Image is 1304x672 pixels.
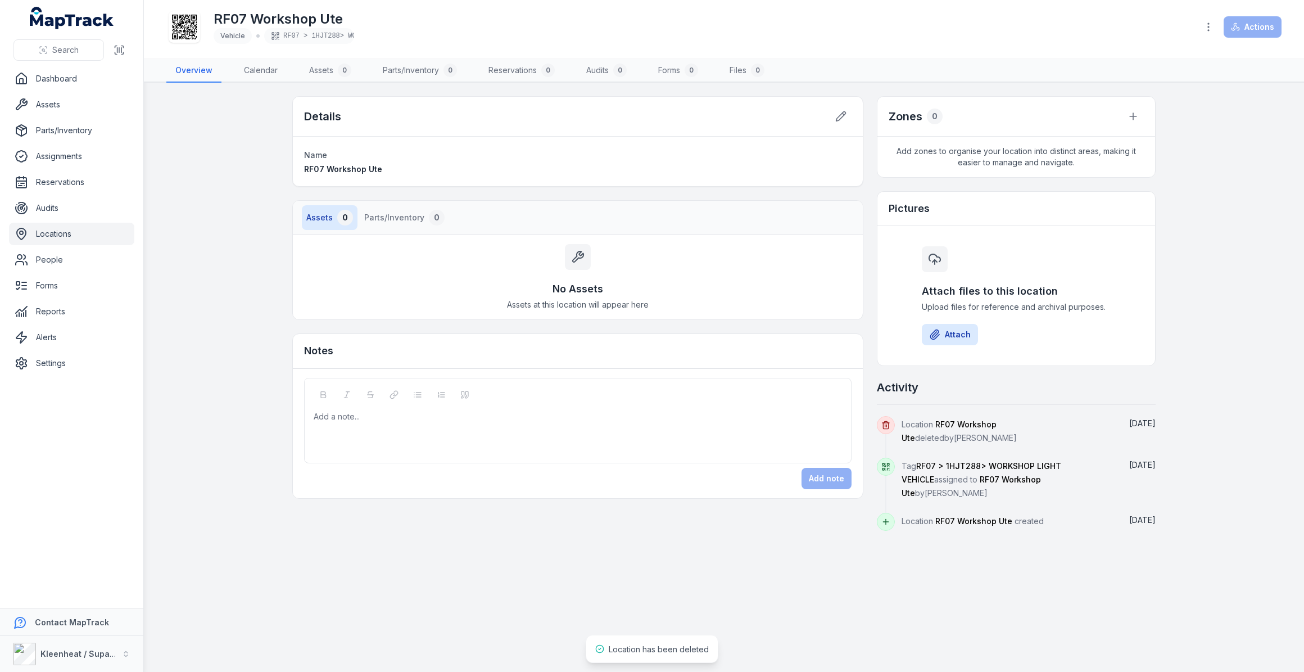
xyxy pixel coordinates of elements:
a: Audits0 [577,59,636,83]
span: Assets at this location will appear here [507,299,649,310]
div: 0 [751,64,764,77]
span: RF07 Workshop Ute [304,164,382,174]
span: [DATE] [1129,515,1156,525]
a: Forms [9,274,134,297]
a: Overview [166,59,221,83]
a: Reservations [9,171,134,193]
h3: No Assets [553,281,603,297]
button: Assets0 [302,205,357,230]
a: Parts/Inventory0 [374,59,466,83]
div: 0 [338,64,351,77]
div: Vehicle [214,28,252,44]
a: Assignments [9,145,134,168]
span: RF07 > 1HJT288> WORKSHOP LIGHT VEHICLE [902,461,1061,484]
span: Location created [902,516,1044,526]
span: Name [304,150,327,160]
a: Alerts [9,326,134,349]
h1: RF07 Workshop Ute [214,10,354,28]
button: Search [13,39,104,61]
a: Assets [9,93,134,116]
a: Audits [9,197,134,219]
span: Location has been deleted [609,644,709,654]
time: 22/09/2025, 3:36:38 pm [1129,460,1156,470]
div: 0 [443,64,457,77]
a: Reservations0 [479,59,564,83]
h3: Notes [304,343,333,359]
a: Files0 [721,59,773,83]
span: Tag assigned to by [PERSON_NAME] [902,461,1061,498]
div: 0 [685,64,698,77]
span: Upload files for reference and archival purposes. [922,301,1111,313]
span: RF07 Workshop Ute [935,516,1012,526]
a: People [9,249,134,271]
div: 0 [613,64,627,77]
button: Attach [922,324,978,345]
div: 0 [541,64,555,77]
h3: Attach files to this location [922,283,1111,299]
div: 0 [927,109,943,124]
span: Search [52,44,79,56]
a: Forms0 [649,59,707,83]
a: Settings [9,352,134,375]
div: RF07 > 1HJT288> WORKSHOP LIGHT VEHICLE [264,28,354,44]
span: [DATE] [1129,418,1156,428]
time: 11/10/2024, 10:52:17 am [1129,515,1156,525]
h2: Zones [889,109,922,124]
button: Parts/Inventory0 [360,205,449,230]
span: [DATE] [1129,460,1156,470]
a: Dashboard [9,67,134,90]
strong: Contact MapTrack [35,617,109,627]
strong: Kleenheat / Supagas [40,649,124,659]
div: 0 [337,210,353,225]
span: Add zones to organise your location into distinct areas, making it easier to manage and navigate. [877,137,1155,177]
span: Location deleted by [PERSON_NAME] [902,420,1017,443]
a: Reports [9,300,134,323]
h2: Activity [877,380,918,395]
a: Assets0 [300,59,360,83]
h2: Details [304,109,341,124]
h3: Pictures [889,201,930,217]
time: 23/09/2025, 8:57:05 am [1129,418,1156,428]
a: Parts/Inventory [9,119,134,142]
a: Locations [9,223,134,245]
a: MapTrack [30,7,114,29]
div: 0 [429,210,445,225]
span: RF07 Workshop Ute [902,420,997,443]
a: Calendar [235,59,287,83]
